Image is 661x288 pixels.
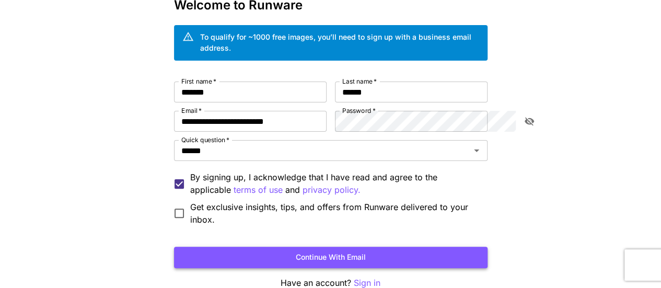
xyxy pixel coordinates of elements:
label: Email [181,106,202,115]
p: By signing up, I acknowledge that I have read and agree to the applicable and [190,171,479,197]
button: Continue with email [174,247,488,268]
p: terms of use [234,183,283,197]
div: To qualify for ~1000 free images, you’ll need to sign up with a business email address. [200,31,479,53]
button: By signing up, I acknowledge that I have read and agree to the applicable and privacy policy. [234,183,283,197]
span: Get exclusive insights, tips, and offers from Runware delivered to your inbox. [190,201,479,226]
p: privacy policy. [303,183,361,197]
button: toggle password visibility [520,112,539,131]
label: First name [181,77,216,86]
button: Open [469,143,484,158]
label: Password [342,106,376,115]
label: Quick question [181,135,229,144]
button: By signing up, I acknowledge that I have read and agree to the applicable terms of use and [303,183,361,197]
label: Last name [342,77,377,86]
